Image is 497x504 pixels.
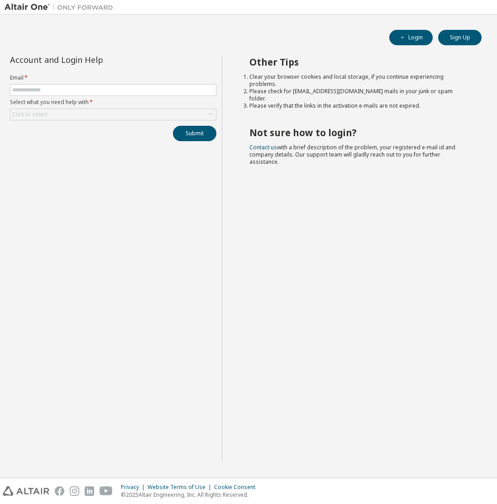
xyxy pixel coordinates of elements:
li: Please verify that the links in the activation e-mails are not expired. [249,102,465,109]
div: Click to select [12,111,48,118]
h2: Not sure how to login? [249,127,465,138]
img: Altair One [5,3,118,12]
label: Email [10,74,216,81]
img: facebook.svg [55,486,64,496]
img: youtube.svg [100,486,113,496]
a: Contact us [249,143,277,151]
p: © 2025 Altair Engineering, Inc. All Rights Reserved. [121,491,261,499]
div: Privacy [121,484,148,491]
li: Please check for [EMAIL_ADDRESS][DOMAIN_NAME] mails in your junk or spam folder. [249,88,465,102]
h2: Other Tips [249,56,465,68]
div: Click to select [10,109,216,120]
li: Clear your browser cookies and local storage, if you continue experiencing problems. [249,73,465,88]
img: linkedin.svg [85,486,94,496]
button: Login [389,30,433,45]
img: instagram.svg [70,486,79,496]
button: Sign Up [438,30,482,45]
span: with a brief description of the problem, your registered e-mail id and company details. Our suppo... [249,143,455,166]
button: Submit [173,126,216,141]
img: altair_logo.svg [3,486,49,496]
label: Select what you need help with [10,99,216,106]
div: Website Terms of Use [148,484,214,491]
div: Cookie Consent [214,484,261,491]
div: Account and Login Help [10,56,175,63]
